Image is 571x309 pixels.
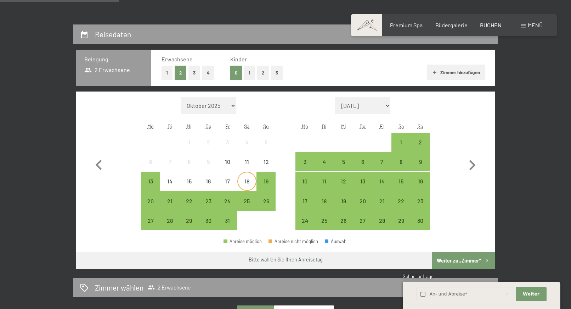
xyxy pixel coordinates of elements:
[411,191,430,210] div: Anreise möglich
[219,139,236,157] div: 3
[142,198,159,216] div: 20
[180,152,199,171] div: Anreise nicht möglich
[315,178,333,196] div: 11
[199,178,217,196] div: 16
[334,191,353,210] div: Anreise möglich
[391,211,411,230] div: Sat Nov 29 2025
[257,159,275,177] div: 12
[372,191,391,210] div: Fri Nov 21 2025
[95,282,143,293] h2: Zimmer wählen
[199,198,217,216] div: 23
[219,159,236,177] div: 10
[372,191,391,210] div: Anreise möglich
[180,191,199,210] div: Anreise möglich
[360,123,366,129] abbr: Donnerstag
[391,133,411,152] div: Anreise möglich
[411,211,430,230] div: Sun Nov 30 2025
[315,152,334,171] div: Tue Nov 04 2025
[256,152,276,171] div: Anreise nicht möglich
[412,178,429,196] div: 16
[249,256,323,263] div: Bitte wählen Sie Ihren Anreisetag
[411,211,430,230] div: Anreise möglich
[148,284,191,291] span: 2 Erwachsene
[322,123,327,129] abbr: Dienstag
[398,123,404,129] abbr: Samstag
[225,123,230,129] abbr: Freitag
[180,178,198,196] div: 15
[354,198,372,216] div: 20
[237,133,256,152] div: Anreise nicht möglich
[391,152,411,171] div: Sat Nov 08 2025
[373,198,391,216] div: 21
[238,139,256,157] div: 4
[296,198,314,216] div: 17
[295,191,315,210] div: Mon Nov 17 2025
[334,152,353,171] div: Anreise möglich
[462,97,482,231] button: Nächster Monat
[372,211,391,230] div: Fri Nov 28 2025
[390,22,423,28] span: Premium Spa
[256,191,276,210] div: Sun Oct 26 2025
[412,198,429,216] div: 23
[523,291,539,297] span: Weiter
[334,218,352,236] div: 26
[353,191,372,210] div: Anreise möglich
[380,123,384,129] abbr: Freitag
[391,191,411,210] div: Sat Nov 22 2025
[412,139,429,157] div: 2
[161,198,179,216] div: 21
[315,172,334,191] div: Tue Nov 11 2025
[244,123,249,129] abbr: Samstag
[180,211,199,230] div: Wed Oct 29 2025
[353,211,372,230] div: Thu Nov 27 2025
[334,191,353,210] div: Wed Nov 19 2025
[141,211,160,230] div: Mon Oct 27 2025
[296,218,314,236] div: 24
[199,172,218,191] div: Thu Oct 16 2025
[392,178,410,196] div: 15
[392,159,410,177] div: 8
[199,211,218,230] div: Thu Oct 30 2025
[141,172,160,191] div: Mon Oct 13 2025
[219,198,236,216] div: 24
[199,133,218,152] div: Anreise nicht möglich
[373,178,391,196] div: 14
[295,211,315,230] div: Mon Nov 24 2025
[230,56,247,62] span: Kinder
[411,172,430,191] div: Sun Nov 16 2025
[238,198,256,216] div: 25
[353,152,372,171] div: Thu Nov 06 2025
[435,22,468,28] a: Bildergalerie
[175,66,186,80] button: 2
[373,159,391,177] div: 7
[237,191,256,210] div: Anreise möglich
[354,218,372,236] div: 27
[199,191,218,210] div: Anreise möglich
[315,191,334,210] div: Anreise möglich
[411,152,430,171] div: Anreise möglich
[411,133,430,152] div: Anreise möglich
[230,66,242,80] button: 0
[160,152,179,171] div: Tue Oct 07 2025
[141,152,160,171] div: Mon Oct 06 2025
[180,172,199,191] div: Anreise nicht möglich
[334,172,353,191] div: Anreise möglich
[160,172,179,191] div: Anreise nicht möglich
[315,172,334,191] div: Anreise möglich
[180,211,199,230] div: Anreise möglich
[341,123,346,129] abbr: Mittwoch
[257,178,275,196] div: 19
[353,152,372,171] div: Anreise möglich
[296,178,314,196] div: 10
[84,66,130,74] span: 2 Erwachsene
[334,211,353,230] div: Wed Nov 26 2025
[334,152,353,171] div: Wed Nov 05 2025
[315,159,333,177] div: 4
[372,152,391,171] div: Fri Nov 07 2025
[354,178,372,196] div: 13
[392,139,410,157] div: 1
[391,133,411,152] div: Sat Nov 01 2025
[403,274,434,279] span: Schnellanfrage
[480,22,502,28] a: BUCHEN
